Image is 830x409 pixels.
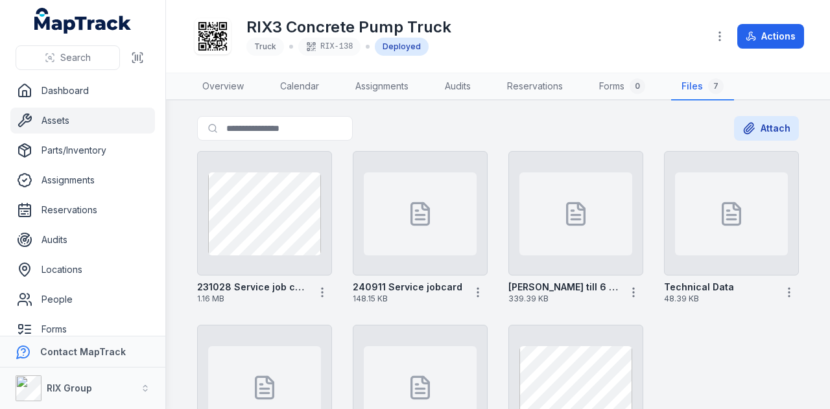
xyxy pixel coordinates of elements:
div: 0 [630,78,645,94]
a: Assignments [10,167,155,193]
a: Assets [10,108,155,134]
a: Dashboard [10,78,155,104]
a: Assignments [345,73,419,100]
a: People [10,286,155,312]
div: 7 [708,78,724,94]
button: Search [16,45,120,70]
a: Audits [434,73,481,100]
a: Overview [192,73,254,100]
span: Truck [254,41,276,51]
a: Reservations [497,73,573,100]
a: Parts/Inventory [10,137,155,163]
h1: RIX3 Concrete Pump Truck [246,17,451,38]
button: Attach [734,116,799,141]
button: Actions [737,24,804,49]
a: Reservations [10,197,155,223]
strong: 231028 Service job card [197,281,307,294]
span: 148.15 KB [353,294,463,304]
a: Calendar [270,73,329,100]
div: RIX-138 [298,38,361,56]
strong: [PERSON_NAME] till 6 2026 [508,281,619,294]
span: 48.39 KB [664,294,774,304]
div: Deployed [375,38,429,56]
a: Files7 [671,73,734,100]
strong: Technical Data [664,281,734,294]
span: 1.16 MB [197,294,307,304]
strong: 240911 Service jobcard [353,281,462,294]
a: Audits [10,227,155,253]
a: Forms [10,316,155,342]
span: Search [60,51,91,64]
a: Forms0 [589,73,656,100]
strong: Contact MapTrack [40,346,126,357]
strong: RIX Group [47,382,92,393]
span: 339.39 KB [508,294,619,304]
a: MapTrack [34,8,132,34]
a: Locations [10,257,155,283]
